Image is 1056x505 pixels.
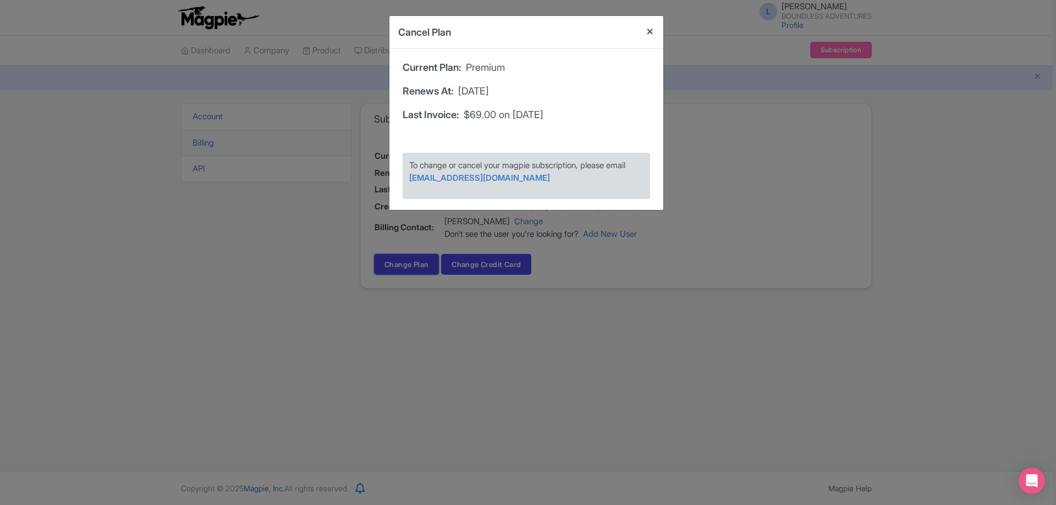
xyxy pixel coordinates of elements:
[466,60,505,75] span: Premium
[1019,468,1045,494] div: Open Intercom Messenger
[398,25,451,40] h4: Cancel Plan
[409,160,625,170] span: To change or cancel your magpie subscription, please email
[403,107,459,122] span: Last Invoice:
[464,107,543,122] span: $69.00 on [DATE]
[403,84,454,98] span: Renews At:
[403,60,461,75] span: Current Plan:
[458,84,489,98] span: [DATE]
[637,16,663,47] button: Close
[409,173,550,183] a: [EMAIL_ADDRESS][DOMAIN_NAME]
